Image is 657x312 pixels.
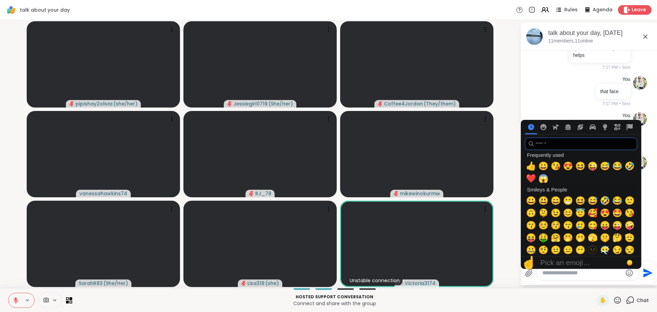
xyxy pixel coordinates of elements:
[76,300,593,307] p: Connect and share with the group
[633,76,647,90] img: https://sharewell-space-live.sfo3.digitaloceanspaces.com/user-generated/3602621c-eaa5-4082-863a-9...
[76,100,113,107] span: pipishay2olivia
[5,4,17,16] img: ShareWell Logomark
[625,269,633,277] button: Emoji picker
[405,280,436,287] span: Victoria3174
[619,64,620,71] span: •
[622,64,630,71] span: Sent
[384,100,423,107] span: Coffee4Jordan
[247,280,265,287] span: Lisa318
[622,112,630,119] h4: You
[394,191,399,196] span: audio-muted
[619,101,620,107] span: •
[265,280,279,287] span: ( she )
[600,296,606,304] span: ✋
[76,294,593,300] p: Hosted support conversation
[622,101,630,107] span: Sent
[548,29,652,37] div: talk about your day, [DATE]
[241,281,246,286] span: audio-muted
[400,190,440,197] span: mikewinokurmw
[268,100,293,107] span: ( She/Her )
[636,297,649,304] span: Chat
[600,88,626,95] p: that face
[424,100,456,107] span: ( They/them )
[564,7,578,13] span: Rules
[79,190,127,197] span: vanessahawkins74
[602,64,618,71] span: 7:17 PM
[69,101,74,106] span: audio-muted
[526,28,543,45] img: talk about your day, Sep 12
[633,112,647,126] img: https://sharewell-space-live.sfo3.digitaloceanspaces.com/user-generated/3602621c-eaa5-4082-863a-9...
[255,190,271,197] span: RJ_78
[20,7,70,13] span: talk about your day
[632,7,646,13] span: Leave
[602,101,618,107] span: 7:17 PM
[249,191,254,196] span: audio-muted
[622,76,630,83] h4: You
[548,38,593,45] p: 11 members, 11 online
[103,280,128,287] span: ( She/Her )
[233,100,268,107] span: Jessiegirl0719
[113,100,138,107] span: ( she/her )
[593,7,613,13] span: Agenda
[227,101,232,106] span: audio-muted
[378,101,383,106] span: audio-muted
[639,265,655,280] button: Send
[347,276,402,285] div: Unstable connection
[542,270,622,276] textarea: Type your message
[79,280,103,287] span: SarahR83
